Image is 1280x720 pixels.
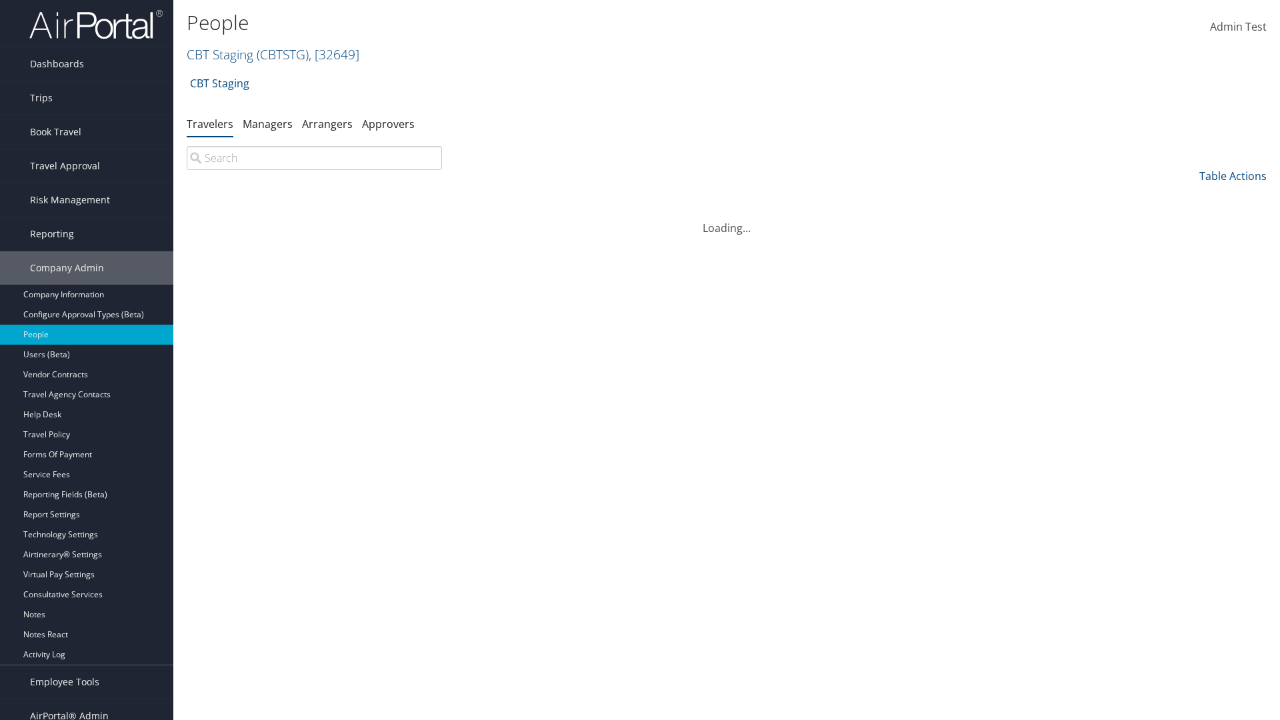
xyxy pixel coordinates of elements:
a: Travelers [187,117,233,131]
span: Reporting [30,217,74,251]
a: Table Actions [1199,169,1267,183]
span: Travel Approval [30,149,100,183]
a: CBT Staging [187,45,359,63]
a: Managers [243,117,293,131]
span: Company Admin [30,251,104,285]
img: airportal-logo.png [29,9,163,40]
span: Dashboards [30,47,84,81]
span: Admin Test [1210,19,1267,34]
a: Approvers [362,117,415,131]
a: CBT Staging [190,70,249,97]
span: Employee Tools [30,665,99,699]
span: ( CBTSTG ) [257,45,309,63]
a: Arrangers [302,117,353,131]
span: Risk Management [30,183,110,217]
span: , [ 32649 ] [309,45,359,63]
input: Search [187,146,442,170]
h1: People [187,9,907,37]
div: Loading... [187,204,1267,236]
a: Admin Test [1210,7,1267,48]
span: Trips [30,81,53,115]
span: Book Travel [30,115,81,149]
